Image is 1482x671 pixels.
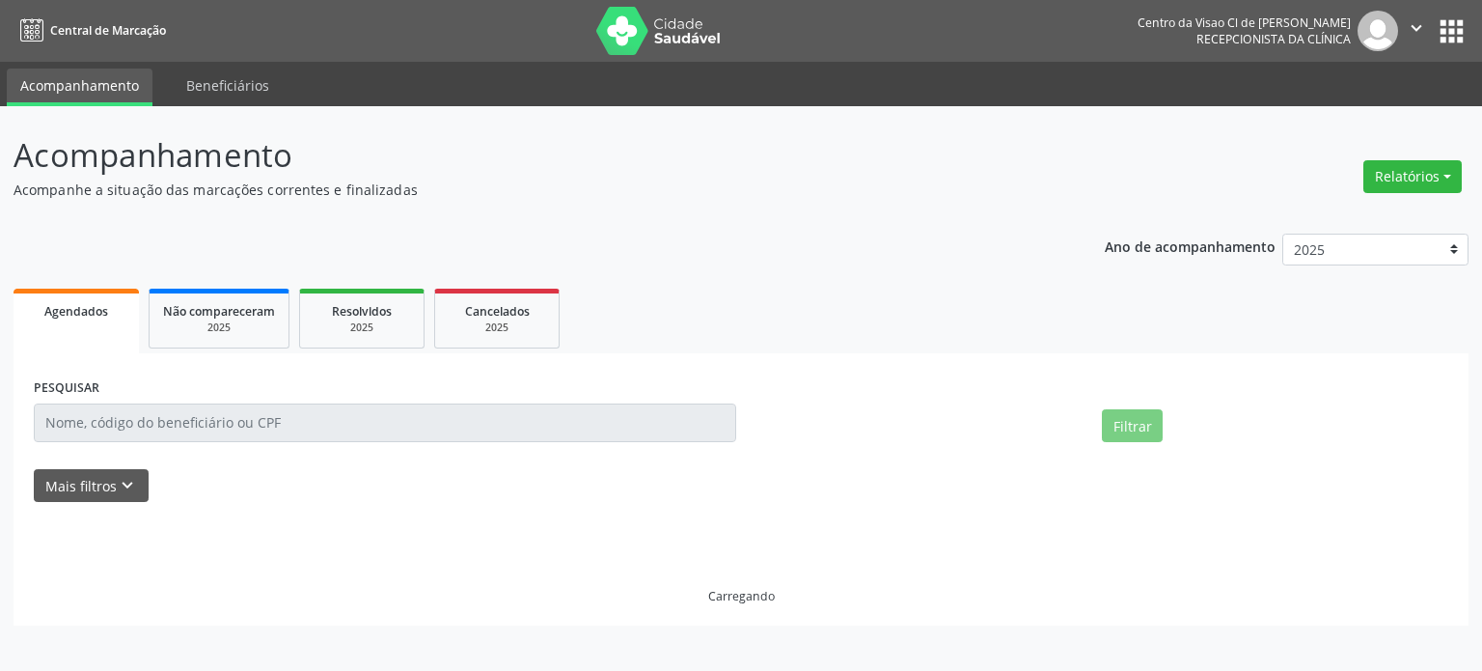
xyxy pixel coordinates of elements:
a: Beneficiários [173,69,283,102]
div: Carregando [708,588,775,604]
p: Acompanhamento [14,131,1032,180]
label: PESQUISAR [34,374,99,404]
span: Cancelados [465,303,530,320]
div: Centro da Visao Cl de [PERSON_NAME] [1138,14,1351,31]
a: Central de Marcação [14,14,166,46]
span: Recepcionista da clínica [1196,31,1351,47]
p: Ano de acompanhamento [1105,234,1276,258]
span: Resolvidos [332,303,392,320]
span: Não compareceram [163,303,275,320]
i:  [1406,17,1427,39]
i: keyboard_arrow_down [117,475,138,496]
p: Acompanhe a situação das marcações correntes e finalizadas [14,180,1032,200]
div: 2025 [163,321,275,335]
a: Acompanhamento [7,69,152,106]
span: Central de Marcação [50,22,166,39]
img: img [1358,11,1398,51]
button: Relatórios [1363,160,1462,193]
div: 2025 [449,321,545,335]
button:  [1398,11,1435,51]
button: apps [1435,14,1468,48]
button: Mais filtroskeyboard_arrow_down [34,469,149,503]
input: Nome, código do beneficiário ou CPF [34,404,736,442]
span: Agendados [44,303,108,320]
div: 2025 [314,321,410,335]
button: Filtrar [1102,409,1163,442]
